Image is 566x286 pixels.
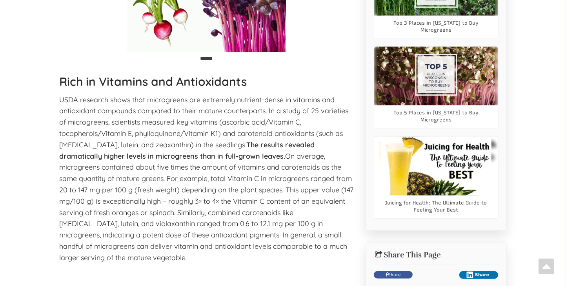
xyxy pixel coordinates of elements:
strong: The results revealed dramatically higher levels in microgreens than in full-grown leaves. [60,140,315,161]
iframe: X Post Button [417,271,455,279]
img: Top 5 Places in Wisconsin to Buy Microgreens [377,47,495,105]
h2: Share This Page [374,251,499,259]
a: Top 3 Places in [US_STATE] to Buy Microgreens [378,20,494,34]
img: Juicing for Health: The Ultimate Guide to Feeling Your Best [381,137,491,195]
a: Top 5 Places in [US_STATE] to Buy Microgreens [378,109,494,123]
a: Juicing for Health: The Ultimate Guide to Feeling Your Best [378,199,494,214]
span: USDA research shows that microgreens are extremely nutrient-dense in vitamins and antioxidant com... [60,95,354,262]
button: Share [459,271,498,279]
strong: Rich in Vitamins and Antioxidants [60,74,247,89]
a: Share [374,271,413,279]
